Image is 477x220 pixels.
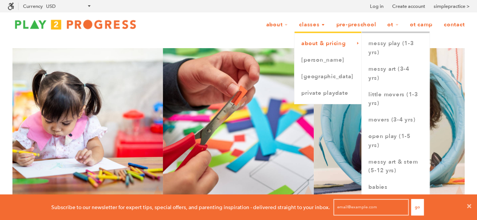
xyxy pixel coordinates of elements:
a: Little Movers (1-3 yrs) [362,86,429,112]
a: Open Play (1-5 yrs) [362,128,429,154]
img: Play2Progress logo [8,17,143,32]
a: OT [382,18,403,32]
p: Subscribe to our newsletter for expert tips, special offers, and parenting inspiration - delivere... [51,203,330,211]
a: About [261,18,293,32]
input: email@example.com [333,199,409,215]
a: OT Camp [405,18,437,32]
a: Messy Art (3-4 yrs) [362,61,429,86]
a: Log in [370,3,383,10]
a: Create account [392,3,425,10]
a: Messy Play (1-3 yrs) [362,35,429,61]
a: Pre-Preschool [331,18,381,32]
a: About & Pricing [294,35,362,52]
a: Movers (3-4 yrs) [362,112,429,128]
a: Classes [294,18,330,32]
a: simplepractice > [434,3,469,10]
button: Go [411,199,424,215]
a: Contact [439,18,469,32]
a: [PERSON_NAME] [294,52,362,68]
a: Private Playdate [294,85,362,102]
a: Messy Art & STEM (5-12 yrs) [362,154,429,179]
a: [GEOGRAPHIC_DATA] [294,68,362,85]
a: Babies [362,179,429,196]
label: Currency [23,3,43,9]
